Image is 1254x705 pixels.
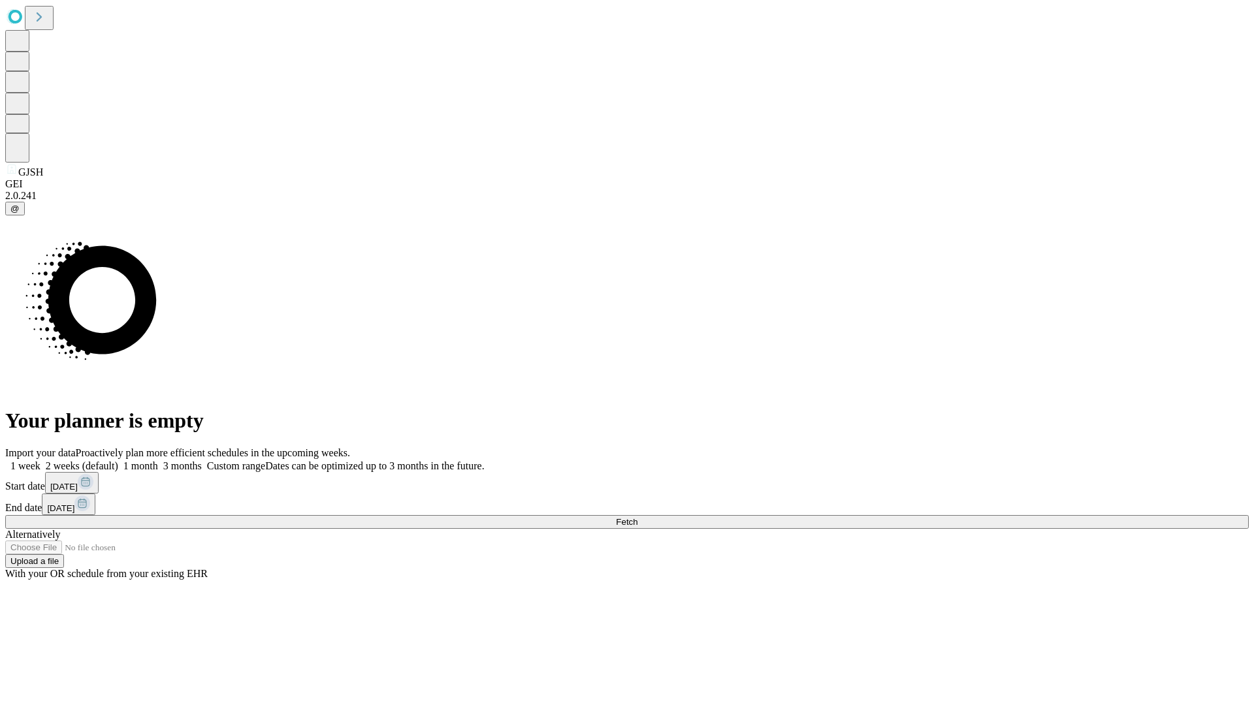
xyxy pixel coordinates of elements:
span: Import your data [5,447,76,458]
h1: Your planner is empty [5,409,1249,433]
span: 1 month [123,460,158,471]
span: With your OR schedule from your existing EHR [5,568,208,579]
button: @ [5,202,25,215]
button: Upload a file [5,554,64,568]
span: @ [10,204,20,213]
span: Fetch [616,517,637,527]
span: [DATE] [47,503,74,513]
span: [DATE] [50,482,78,492]
span: 3 months [163,460,202,471]
span: 1 week [10,460,40,471]
button: [DATE] [42,493,95,515]
span: Proactively plan more efficient schedules in the upcoming weeks. [76,447,350,458]
span: 2 weeks (default) [46,460,118,471]
button: [DATE] [45,472,99,493]
button: Fetch [5,515,1249,529]
div: End date [5,493,1249,515]
span: Custom range [207,460,265,471]
div: Start date [5,472,1249,493]
span: Dates can be optimized up to 3 months in the future. [265,460,484,471]
span: GJSH [18,166,43,178]
span: Alternatively [5,529,60,540]
div: GEI [5,178,1249,190]
div: 2.0.241 [5,190,1249,202]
